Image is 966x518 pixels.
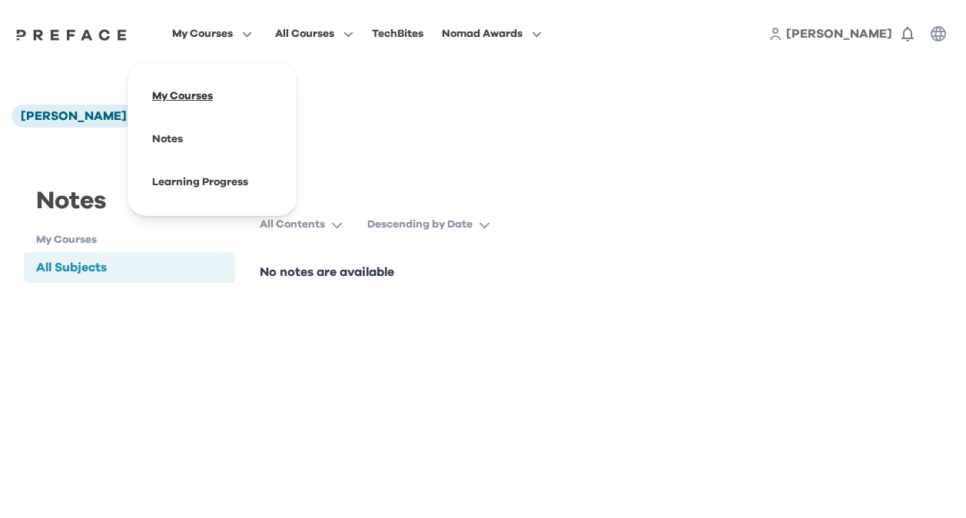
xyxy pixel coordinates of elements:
img: Preface Logo [12,28,131,41]
p: No notes are available [260,263,707,281]
a: Learning Progress [152,177,248,188]
span: Nomad Awards [442,25,523,43]
h1: My Courses [36,232,235,248]
span: All Courses [275,25,334,43]
div: All Subjects [36,258,107,277]
button: Nomad Awards [437,24,546,44]
button: All Courses [271,24,358,44]
p: Descending by Date [367,217,473,232]
span: My Courses [172,25,233,43]
div: TechBites [372,25,423,43]
a: [PERSON_NAME] [786,25,892,43]
a: Preface Logo [12,28,131,40]
span: [PERSON_NAME] [21,110,127,122]
button: Descending by Date [367,211,503,238]
button: All Contents [260,211,355,238]
div: Notes [24,183,235,232]
button: My Courses [168,24,257,44]
span: [PERSON_NAME] [786,28,892,40]
a: My Courses [152,91,213,101]
a: Notes [152,134,183,144]
p: All Contents [260,217,325,232]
